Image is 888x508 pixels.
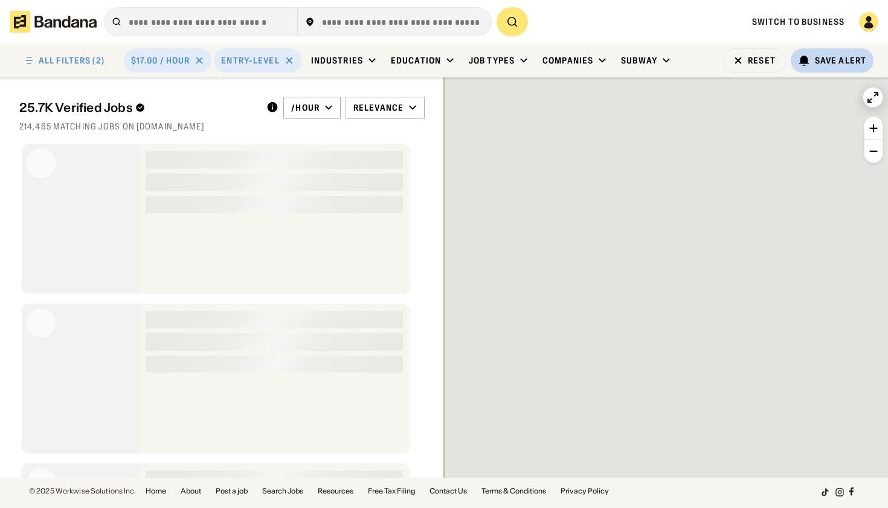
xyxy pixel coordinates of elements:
div: © 2025 Workwise Solutions Inc. [29,487,136,495]
a: Search Jobs [262,487,303,495]
a: Privacy Policy [561,487,609,495]
a: Home [146,487,166,495]
a: Post a job [216,487,248,495]
a: Terms & Conditions [481,487,546,495]
div: Relevance [353,102,404,113]
div: Industries [311,55,363,66]
a: Switch to Business [752,16,845,27]
div: Reset [748,56,776,65]
div: 25.7K Verified Jobs [19,100,257,115]
div: Companies [542,55,593,66]
div: Job Types [469,55,515,66]
a: Free Tax Filing [368,487,415,495]
div: grid [19,139,425,478]
a: Contact Us [430,487,467,495]
div: Save Alert [815,55,866,66]
div: Entry-Level [221,55,279,66]
a: Resources [318,487,353,495]
div: ALL FILTERS (2) [39,56,105,65]
a: About [181,487,201,495]
div: Subway [621,55,657,66]
div: 214,465 matching jobs on [DOMAIN_NAME] [19,121,425,132]
img: Bandana logotype [10,11,97,33]
div: Education [391,55,441,66]
div: /hour [291,102,320,113]
div: $17.00 / hour [131,55,190,66]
